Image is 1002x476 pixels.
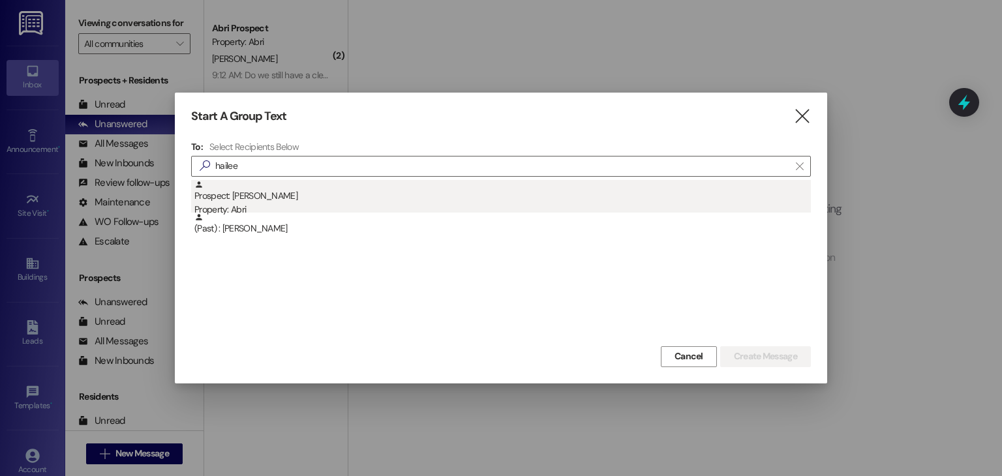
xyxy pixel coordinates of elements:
[194,180,811,217] div: Prospect: [PERSON_NAME]
[191,180,811,213] div: Prospect: [PERSON_NAME]Property: Abri
[209,141,299,153] h4: Select Recipients Below
[734,350,797,363] span: Create Message
[191,109,286,124] h3: Start A Group Text
[661,346,717,367] button: Cancel
[675,350,703,363] span: Cancel
[194,213,811,235] div: (Past) : [PERSON_NAME]
[796,161,803,171] i: 
[720,346,811,367] button: Create Message
[191,141,203,153] h3: To:
[191,213,811,245] div: (Past) : [PERSON_NAME]
[793,110,811,123] i: 
[194,203,811,216] div: Property: Abri
[215,157,789,175] input: Search for any contact or apartment
[789,156,810,176] button: Clear text
[194,159,215,173] i: 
